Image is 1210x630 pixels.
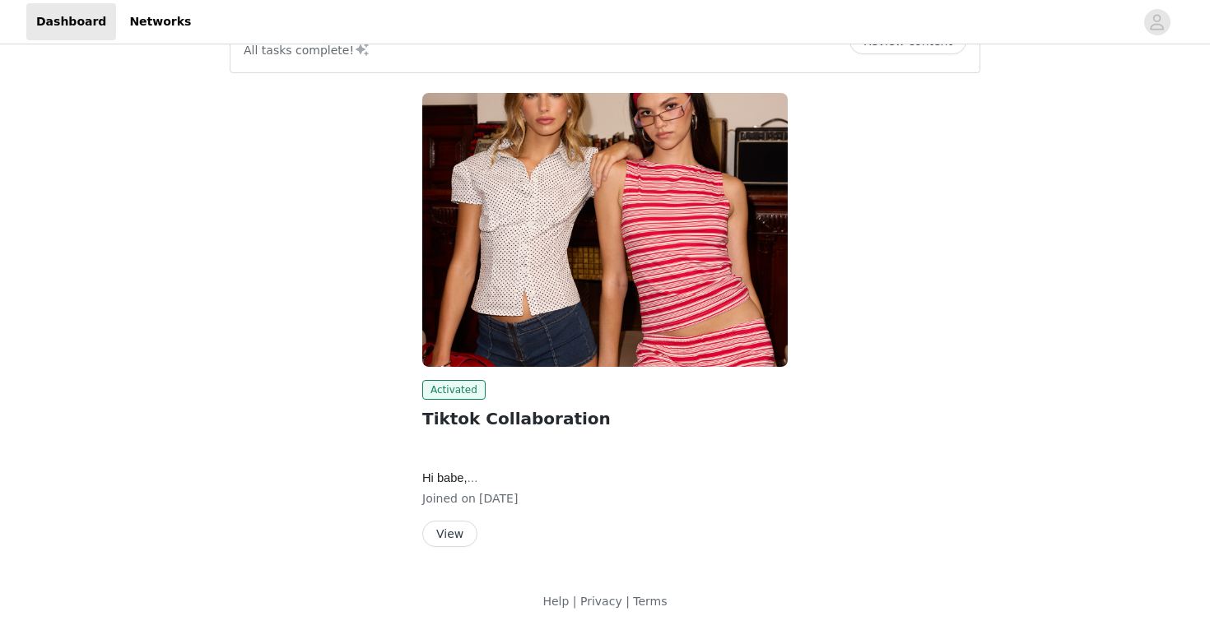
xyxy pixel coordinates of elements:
a: Privacy [580,595,622,608]
img: Edikted [422,93,788,367]
span: | [573,595,577,608]
span: [DATE] [479,492,518,505]
a: Dashboard [26,3,116,40]
p: All tasks complete! [244,39,370,59]
span: Activated [422,380,486,400]
span: Joined on [422,492,476,505]
h2: Tiktok Collaboration [422,406,788,431]
a: View [422,528,477,540]
a: Terms [633,595,667,608]
button: View [422,521,477,547]
span: | [626,595,630,608]
a: Networks [119,3,201,40]
span: Hi babe, [422,471,478,484]
div: avatar [1149,9,1165,35]
a: Help [542,595,569,608]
